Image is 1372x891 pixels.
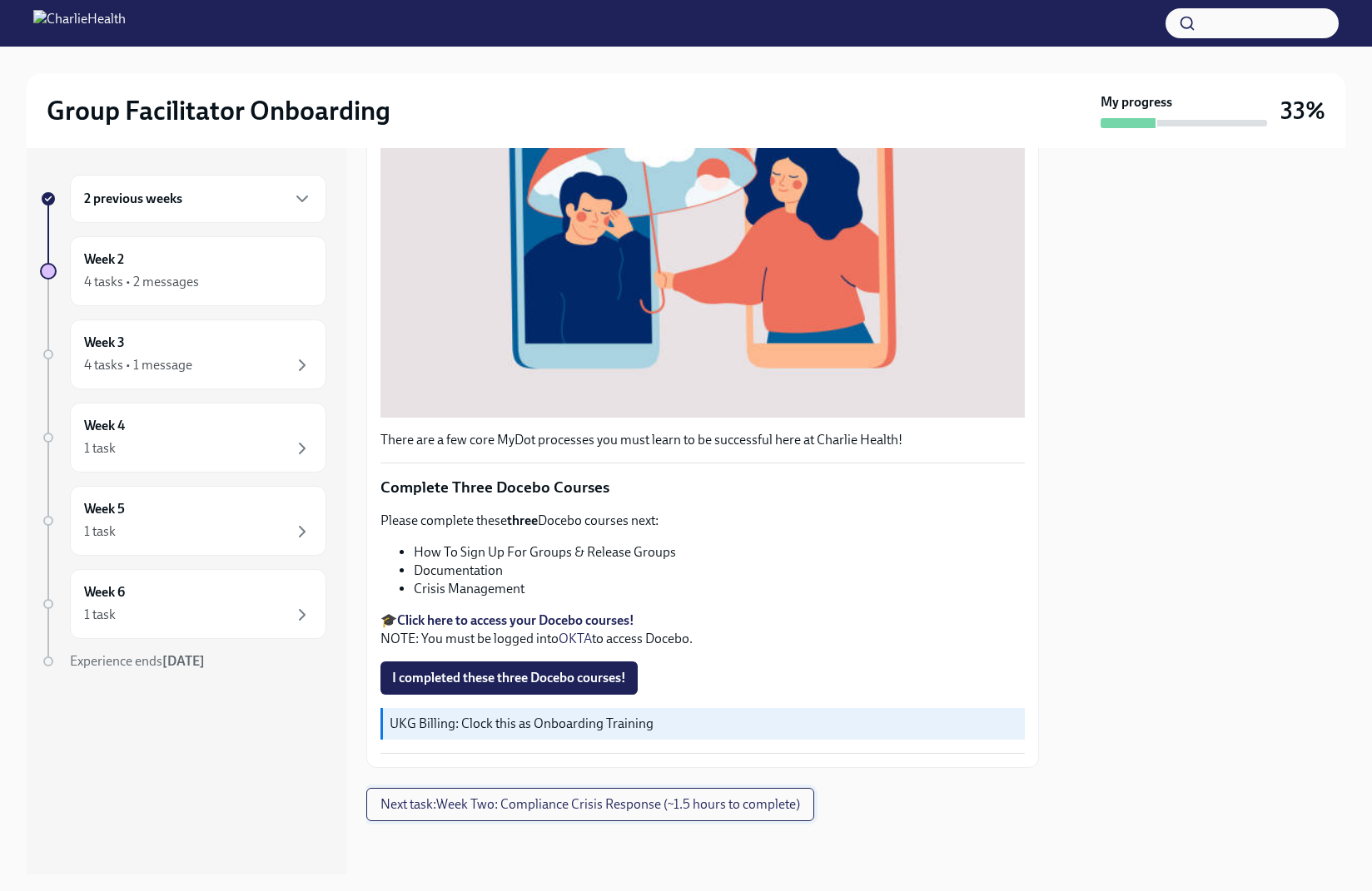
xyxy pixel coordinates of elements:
img: CharlieHealth [33,10,126,37]
a: Click here to access your Docebo courses! [397,612,634,628]
strong: My progress [1101,93,1172,111]
span: Next task : Week Two: Compliance Crisis Response (~1.5 hours to complete) [380,796,800,813]
div: 1 task [84,439,116,458]
div: 4 tasks • 2 messages [84,273,199,291]
h6: Week 3 [84,334,125,352]
p: There are a few core MyDot processes you must learn to be successful here at Charlie Health! [380,431,1025,449]
span: I completed these three Docebo courses! [392,670,626,686]
p: Please complete these Docebo courses next: [380,512,1025,530]
h6: 2 previous weeks [84,190,182,208]
h6: Week 2 [84,250,124,269]
a: Week 24 tasks • 2 messages [40,236,326,306]
p: UKG Billing: Clock this as Onboarding Training [390,715,1018,733]
a: Week 51 task [40,486,326,556]
li: Documentation [414,562,1025,580]
p: Complete Three Docebo Courses [380,477,1025,498]
h3: 33% [1280,96,1325,126]
strong: three [507,512,538,528]
strong: [DATE] [162,653,205,669]
div: 1 task [84,606,116,624]
li: Crisis Management [414,580,1025,598]
span: Experience ends [70,653,205,669]
h6: Week 5 [84,500,125,518]
h2: Group Facilitator Onboarding [47,94,390,127]
a: OKTA [559,631,592,646]
p: 🎓 NOTE: You must be logged into to access Docebo. [380,611,1025,648]
h6: Week 6 [84,583,125,601]
a: Week 41 task [40,403,326,473]
h6: Week 4 [84,417,125,435]
a: Week 34 tasks • 1 message [40,319,326,389]
div: 4 tasks • 1 message [84,356,192,374]
div: 1 task [84,522,116,541]
li: How To Sign Up For Groups & Release Groups [414,543,1025,562]
button: Next task:Week Two: Compliance Crisis Response (~1.5 hours to complete) [366,788,814,821]
a: Week 61 task [40,569,326,639]
div: 2 previous weeks [70,175,326,223]
button: I completed these three Docebo courses! [380,661,638,695]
